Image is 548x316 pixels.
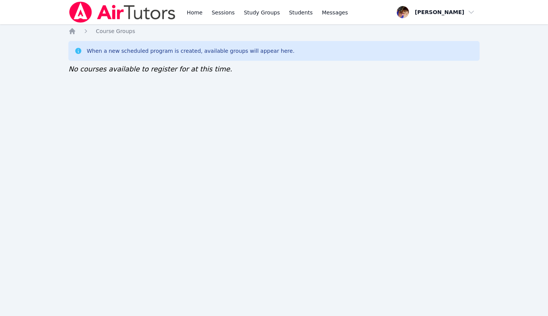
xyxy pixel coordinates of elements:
img: Air Tutors [68,2,176,23]
span: Course Groups [96,28,135,34]
a: Course Groups [96,27,135,35]
nav: Breadcrumb [68,27,480,35]
div: When a new scheduled program is created, available groups will appear here. [87,47,295,55]
span: Messages [322,9,348,16]
span: No courses available to register for at this time. [68,65,232,73]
